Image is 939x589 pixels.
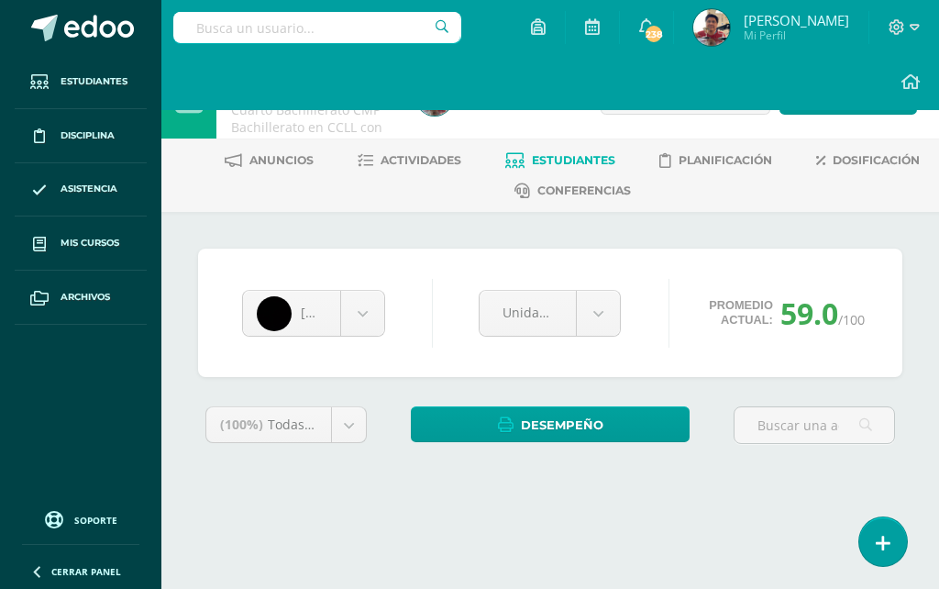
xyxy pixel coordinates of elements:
span: Soporte [74,514,117,527]
a: Desempeño [411,406,690,442]
img: d5ed8422e4e948965953fc2128db2c43.png [257,296,292,331]
a: Actividades [358,146,461,175]
a: Estudiantes [505,146,615,175]
a: Disciplina [15,109,147,163]
span: (100%) [220,416,263,433]
span: Promedio actual: [709,298,773,328]
span: Estudiantes [61,74,127,89]
span: 59.0 [780,294,838,333]
span: Todas las actividades de esta unidad [268,416,495,433]
a: Soporte [22,506,139,531]
a: Dosificación [816,146,920,175]
span: 238 [644,24,664,44]
span: [PERSON_NAME] [744,11,849,29]
a: Archivos [15,271,147,325]
a: Planificación [659,146,772,175]
input: Buscar una actividad aquí... [735,407,894,443]
span: Asistencia [61,182,117,196]
a: Asistencia [15,163,147,217]
input: Busca un usuario... [173,12,461,43]
a: [PERSON_NAME] [243,291,384,336]
span: /100 [838,311,865,328]
span: Mis cursos [61,236,119,250]
span: Unidad 4 [503,291,553,334]
span: [PERSON_NAME] [301,304,403,321]
span: Cerrar panel [51,565,121,578]
a: Conferencias [514,176,631,206]
span: Planificación [679,153,772,167]
a: Unidad 4 [480,291,620,336]
a: Anuncios [225,146,314,175]
span: Disciplina [61,128,115,143]
span: Estudiantes [532,153,615,167]
a: Estudiantes [15,55,147,109]
span: Desempeño [521,408,603,442]
span: Mi Perfil [744,28,849,43]
span: Dosificación [833,153,920,167]
a: (100%)Todas las actividades de esta unidad [206,407,366,442]
span: Anuncios [249,153,314,167]
span: Conferencias [537,183,631,197]
img: bfd5407fb0f443f67a8cea95c6a37b99.png [693,9,730,46]
div: Cuarto Bachillerato CMP Bachillerato en CCLL con Orientación en Computación 'C' [231,101,394,171]
span: Archivos [61,290,110,305]
a: Mis cursos [15,217,147,271]
span: Actividades [381,153,461,167]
